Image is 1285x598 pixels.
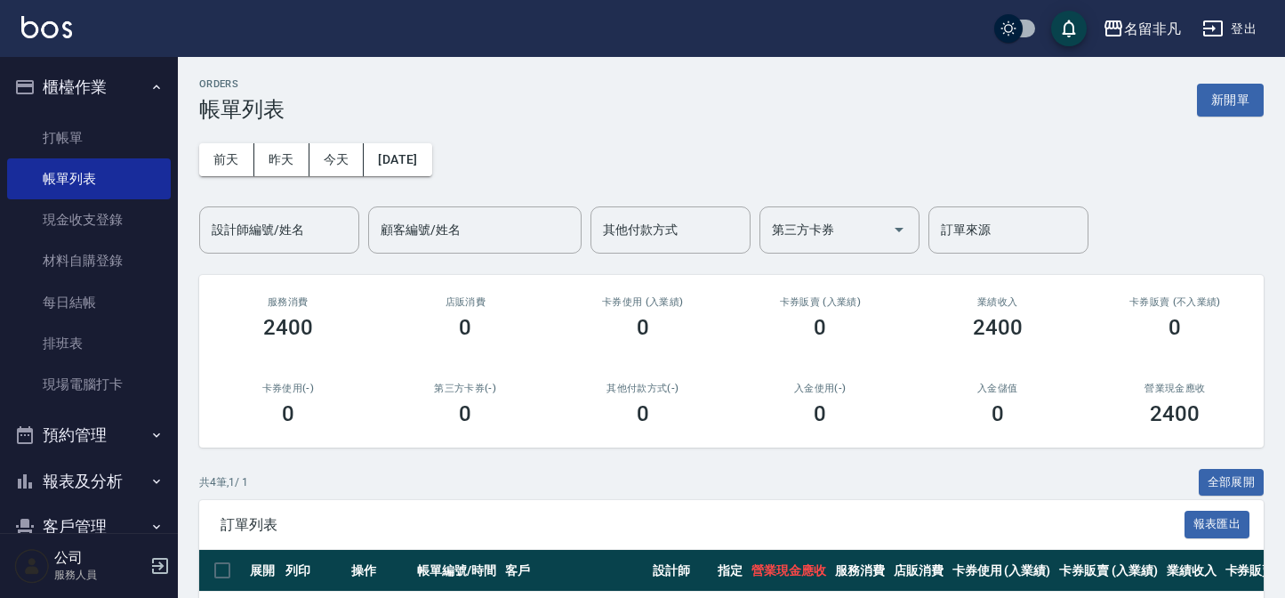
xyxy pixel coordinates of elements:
button: 前天 [199,143,254,176]
a: 報表匯出 [1185,515,1250,532]
h3: 0 [814,401,826,426]
h2: 卡券使用(-) [221,383,356,394]
th: 店販消費 [889,550,948,592]
p: 共 4 筆, 1 / 1 [199,474,248,490]
h2: 入金使用(-) [753,383,888,394]
th: 客戶 [501,550,648,592]
h2: 第三方卡券(-) [398,383,534,394]
h3: 服務消費 [221,296,356,308]
th: 設計師 [648,550,714,592]
a: 排班表 [7,323,171,364]
a: 材料自購登錄 [7,240,171,281]
th: 卡券販賣 (入業績) [1055,550,1162,592]
a: 帳單列表 [7,158,171,199]
h2: 卡券使用 (入業績) [575,296,711,308]
button: 全部展開 [1199,469,1265,497]
img: Person [14,548,50,584]
h2: 卡券販賣 (入業績) [753,296,888,308]
h3: 0 [814,315,826,340]
img: Logo [21,16,72,38]
h3: 帳單列表 [199,97,285,122]
th: 業績收入 [1162,550,1221,592]
button: Open [885,215,913,244]
h2: 店販消費 [398,296,534,308]
h2: 其他付款方式(-) [575,383,711,394]
a: 新開單 [1197,91,1264,108]
button: 登出 [1195,12,1264,45]
h5: 公司 [54,549,145,567]
button: 報表及分析 [7,458,171,505]
button: 昨天 [254,143,309,176]
th: 展開 [245,550,281,592]
button: 預約管理 [7,412,171,458]
h3: 0 [637,401,649,426]
h2: 營業現金應收 [1108,383,1243,394]
button: 新開單 [1197,84,1264,117]
h2: 業績收入 [930,296,1065,308]
div: 名留非凡 [1124,18,1181,40]
th: 卡券使用 (入業績) [948,550,1056,592]
button: 客戶管理 [7,504,171,550]
th: 列印 [281,550,347,592]
h3: 0 [282,401,294,426]
th: 服務消費 [831,550,889,592]
h2: 卡券販賣 (不入業績) [1108,296,1243,308]
h3: 0 [459,401,471,426]
h3: 0 [992,401,1004,426]
h3: 0 [459,315,471,340]
h2: 入金儲值 [930,383,1065,394]
th: 營業現金應收 [747,550,831,592]
a: 現金收支登錄 [7,199,171,240]
h3: 2400 [973,315,1023,340]
button: [DATE] [364,143,431,176]
th: 帳單編號/時間 [413,550,501,592]
h2: ORDERS [199,78,285,90]
p: 服務人員 [54,567,145,583]
th: 指定 [713,550,747,592]
h3: 2400 [263,315,313,340]
th: 操作 [347,550,413,592]
a: 打帳單 [7,117,171,158]
button: 報表匯出 [1185,511,1250,538]
h3: 0 [637,315,649,340]
h3: 2400 [1150,401,1200,426]
a: 每日結帳 [7,282,171,323]
h3: 0 [1169,315,1181,340]
a: 現場電腦打卡 [7,364,171,405]
button: 今天 [309,143,365,176]
button: save [1051,11,1087,46]
span: 訂單列表 [221,516,1185,534]
button: 名留非凡 [1096,11,1188,47]
button: 櫃檯作業 [7,64,171,110]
